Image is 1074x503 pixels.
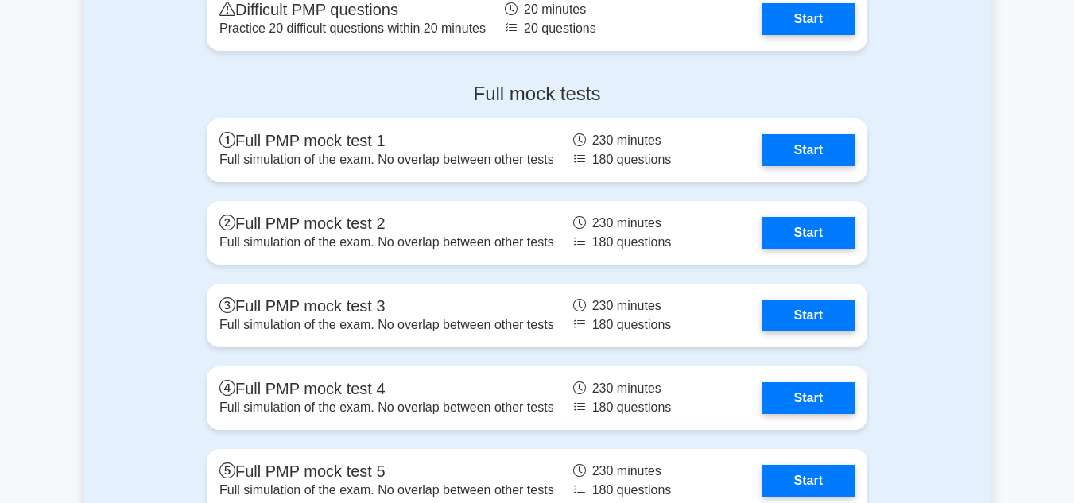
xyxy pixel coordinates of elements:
[762,300,855,331] a: Start
[207,83,867,106] h4: Full mock tests
[762,465,855,497] a: Start
[762,382,855,414] a: Start
[762,217,855,249] a: Start
[762,3,855,35] a: Start
[762,134,855,166] a: Start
